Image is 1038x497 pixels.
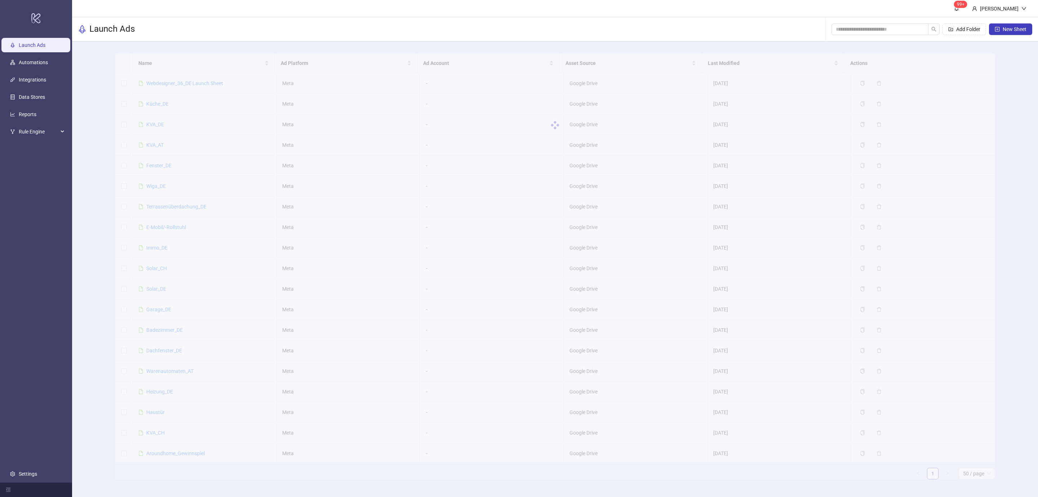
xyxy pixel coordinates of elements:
[1021,6,1026,11] span: down
[989,23,1032,35] button: New Sheet
[19,60,48,65] a: Automations
[19,42,45,48] a: Launch Ads
[972,6,977,11] span: user
[78,25,86,34] span: rocket
[19,471,37,477] a: Settings
[956,26,980,32] span: Add Folder
[19,94,45,100] a: Data Stores
[6,487,11,492] span: menu-fold
[954,6,959,11] span: bell
[942,23,986,35] button: Add Folder
[19,124,58,139] span: Rule Engine
[10,129,15,134] span: fork
[995,27,1000,32] span: plus-square
[954,1,967,8] sup: 681
[977,5,1021,13] div: [PERSON_NAME]
[19,77,46,83] a: Integrations
[89,23,135,35] h3: Launch Ads
[1003,26,1026,32] span: New Sheet
[19,111,36,117] a: Reports
[931,27,936,32] span: search
[948,27,953,32] span: folder-add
